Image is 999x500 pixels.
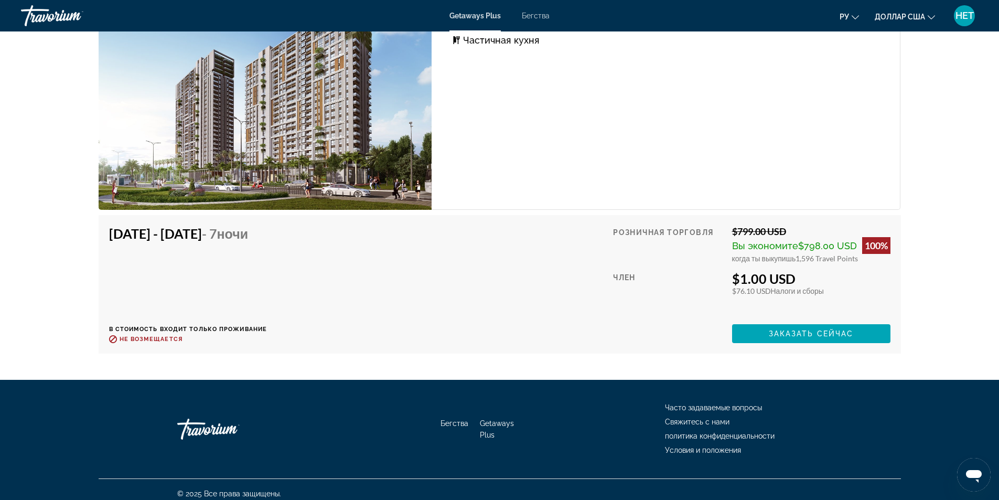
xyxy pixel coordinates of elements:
span: - 7 [202,226,249,241]
div: Член [613,271,724,316]
button: Изменить валюту [875,9,935,24]
font: доллар США [875,13,925,21]
span: ночи [217,226,249,241]
span: Не возмещается [120,336,182,343]
a: Бегства [522,12,550,20]
p: В стоимость входит только проживание [109,326,267,333]
font: © 2025 Все права защищены. [177,490,281,498]
span: Частичная кухня [463,35,540,46]
a: Условия и положения [665,446,741,454]
span: 1,596 Travel Points [796,254,858,263]
button: Изменить язык [840,9,859,24]
a: политика конфиденциальности [665,432,775,440]
button: Заказать сейчас [732,324,890,343]
a: Бегства [441,419,468,428]
span: Налоги и сборы [771,286,824,295]
span: Вы экономите [732,240,798,251]
a: Свяжитесь с нами [665,418,729,426]
a: Getaways Plus [449,12,501,20]
span: Заказать сейчас [769,329,854,338]
a: Травориум [21,2,126,29]
div: 100% [862,237,890,254]
font: НЕТ [955,10,974,21]
div: $76.10 USD [732,286,890,295]
h4: [DATE] - [DATE] [109,226,260,241]
span: $798.00 USD [798,240,857,251]
span: когда ты выкупишь [732,254,796,263]
button: Меню пользователя [951,5,978,27]
font: ру [840,13,849,21]
a: Иди домой [177,413,282,445]
a: Getaways Plus [480,419,514,439]
div: $1.00 USD [732,271,890,286]
div: $799.00 USD [732,226,890,237]
div: Розничная торговля [613,226,724,263]
iframe: Кнопка запуска окна обмена сообщениями [957,458,991,492]
a: Часто задаваемые вопросы [665,403,762,412]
